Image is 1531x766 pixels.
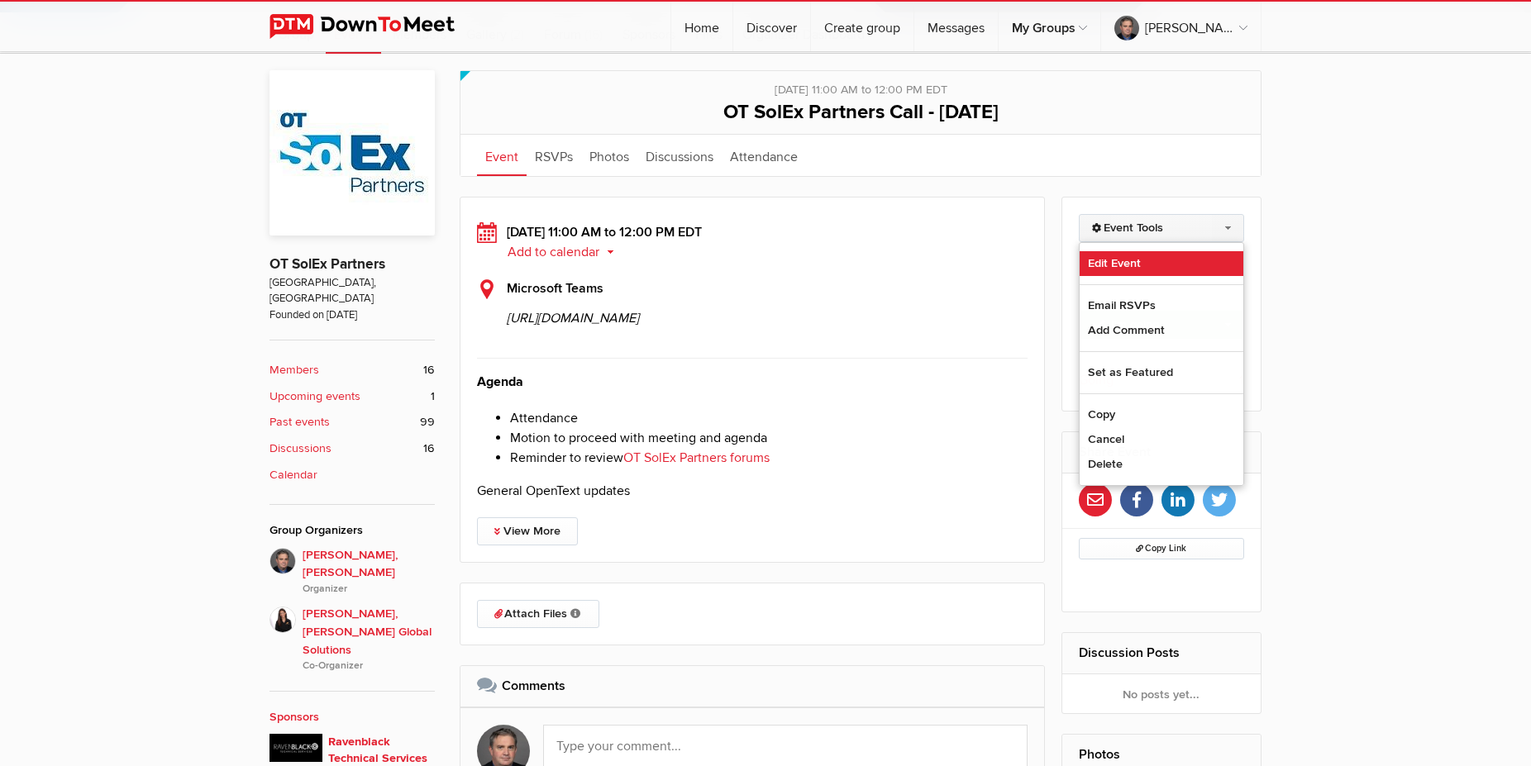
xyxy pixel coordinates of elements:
a: Email RSVPs [1080,293,1244,318]
b: Upcoming events [269,388,360,406]
a: Set as Featured [1080,360,1244,385]
span: OT SolEx Partners Call - [DATE] [723,100,999,124]
b: Calendar [269,466,317,484]
b: Members [269,361,319,379]
a: Home [671,2,732,51]
div: No posts yet... [1062,674,1262,714]
button: Copy Link [1079,538,1245,559]
a: Sponsors [269,710,319,724]
img: DownToMeet [269,14,480,39]
a: Attach Files [477,600,599,628]
a: Event Tools [1079,214,1245,242]
a: Attendance [722,135,806,176]
span: Founded on [DATE] [269,307,435,323]
img: Sean Murphy, Cassia [269,548,296,574]
span: [PERSON_NAME], [PERSON_NAME] [303,546,435,597]
span: 16 [423,361,435,379]
span: [GEOGRAPHIC_DATA], [GEOGRAPHIC_DATA] [269,275,435,307]
button: Add to calendar [507,245,627,259]
a: Past events 99 [269,413,435,431]
li: Attendance [510,408,1028,428]
a: Messages [914,2,998,51]
i: Co-Organizer [303,659,435,673]
a: Photos [581,135,637,176]
a: Discover [733,2,810,51]
a: [PERSON_NAME], [PERSON_NAME] Global SolutionsCo-Organizer [269,597,435,673]
a: Calendar [269,466,435,484]
b: Past events [269,413,330,431]
div: [DATE] 11:00 AM to 12:00 PM EDT [477,71,1244,99]
a: Upcoming events 1 [269,388,435,406]
a: OT SolEx Partners forums [623,450,770,466]
a: My Groups [999,2,1100,51]
a: Discussions [637,135,722,176]
span: [URL][DOMAIN_NAME] [507,298,1028,328]
a: Add Comment [1080,318,1244,343]
a: RSVPs [527,135,581,176]
a: Discussions 16 [269,440,435,458]
a: Event [477,135,527,176]
a: Members 16 [269,361,435,379]
a: Ravenblack Technical Services [328,735,427,765]
img: Melissa Salm, Wertheim Global Solutions [269,607,296,633]
b: Microsoft Teams [507,280,603,297]
a: Copy [1080,402,1244,427]
span: 16 [423,440,435,458]
span: 99 [420,413,435,431]
span: [PERSON_NAME], [PERSON_NAME] Global Solutions [303,605,435,673]
a: Photos [1079,746,1120,763]
p: General OpenText updates [477,481,1028,501]
li: Reminder to review [510,448,1028,468]
a: Cancel [1080,427,1244,452]
a: Create group [811,2,913,51]
img: Ravenblack Technical Services [269,734,322,762]
a: Discussion Posts [1079,645,1180,661]
i: Organizer [303,582,435,597]
a: OT SolEx Partners [269,255,385,273]
a: Edit Event [1080,251,1244,276]
li: Motion to proceed with meeting and agenda [510,428,1028,448]
div: Group Organizers [269,521,435,540]
a: View More [477,517,578,545]
a: Delete [1080,452,1244,477]
h2: Comments [477,666,1028,706]
strong: Agenda [477,373,523,390]
div: [DATE] 11:00 AM to 12:00 PM EDT [477,222,1028,262]
span: 1 [431,388,435,406]
b: Discussions [269,440,331,458]
img: OT SolEx Partners [269,70,435,236]
a: [PERSON_NAME], [PERSON_NAME]Organizer [269,548,435,597]
a: [PERSON_NAME], [PERSON_NAME] [1101,2,1261,51]
span: Copy Link [1136,543,1186,554]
